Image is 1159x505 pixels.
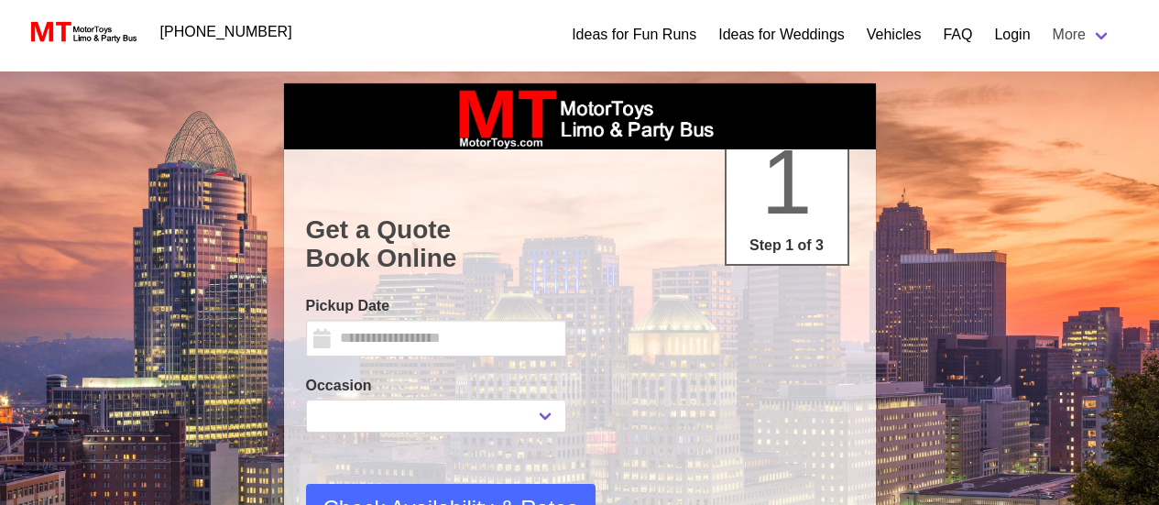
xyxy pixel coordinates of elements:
label: Pickup Date [306,295,566,317]
span: 1 [761,130,813,233]
a: Ideas for Weddings [718,24,845,46]
a: Vehicles [867,24,922,46]
h1: Get a Quote Book Online [306,215,854,273]
img: MotorToys Logo [26,19,138,45]
a: Ideas for Fun Runs [572,24,696,46]
img: box_logo_brand.jpeg [443,83,717,149]
p: Step 1 of 3 [734,235,840,257]
a: FAQ [943,24,972,46]
a: Login [994,24,1030,46]
label: Occasion [306,375,566,397]
a: [PHONE_NUMBER] [149,14,303,50]
a: More [1042,16,1122,53]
